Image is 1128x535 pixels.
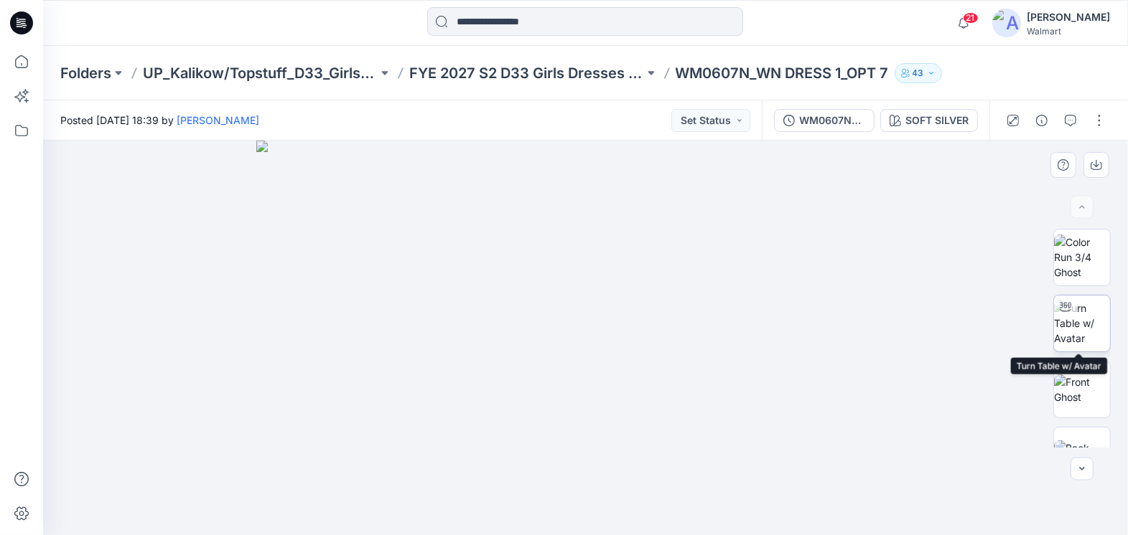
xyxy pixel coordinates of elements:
[676,63,889,83] p: WM0607N_WN DRESS 1_OPT 7
[880,109,978,132] button: SOFT SILVER
[60,63,111,83] a: Folders
[1027,26,1110,37] div: Walmart
[256,141,915,535] img: eyJhbGciOiJIUzI1NiIsImtpZCI6IjAiLCJzbHQiOiJzZXMiLCJ0eXAiOiJKV1QifQ.eyJkYXRhIjp7InR5cGUiOiJzdG9yYW...
[1054,440,1110,470] img: Back Ghost
[913,65,924,81] p: 43
[60,113,259,128] span: Posted [DATE] 18:39 by
[409,63,644,83] a: FYE 2027 S2 D33 Girls Dresses Isfel/Topstuff
[177,114,259,126] a: [PERSON_NAME]
[963,12,979,24] span: 21
[1030,109,1053,132] button: Details
[905,113,969,128] div: SOFT SILVER
[1027,9,1110,26] div: [PERSON_NAME]
[143,63,378,83] a: UP_Kalikow/Topstuff_D33_Girls Dresses
[799,113,865,128] div: WM0607N_WN DRESS 1_opt 6
[774,109,875,132] button: WM0607N_WN DRESS 1_opt 6
[1054,300,1110,346] img: Turn Table w/ Avatar
[1054,235,1110,280] img: Color Run 3/4 Ghost
[895,63,942,83] button: 43
[992,9,1021,37] img: avatar
[1054,374,1110,404] img: Front Ghost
